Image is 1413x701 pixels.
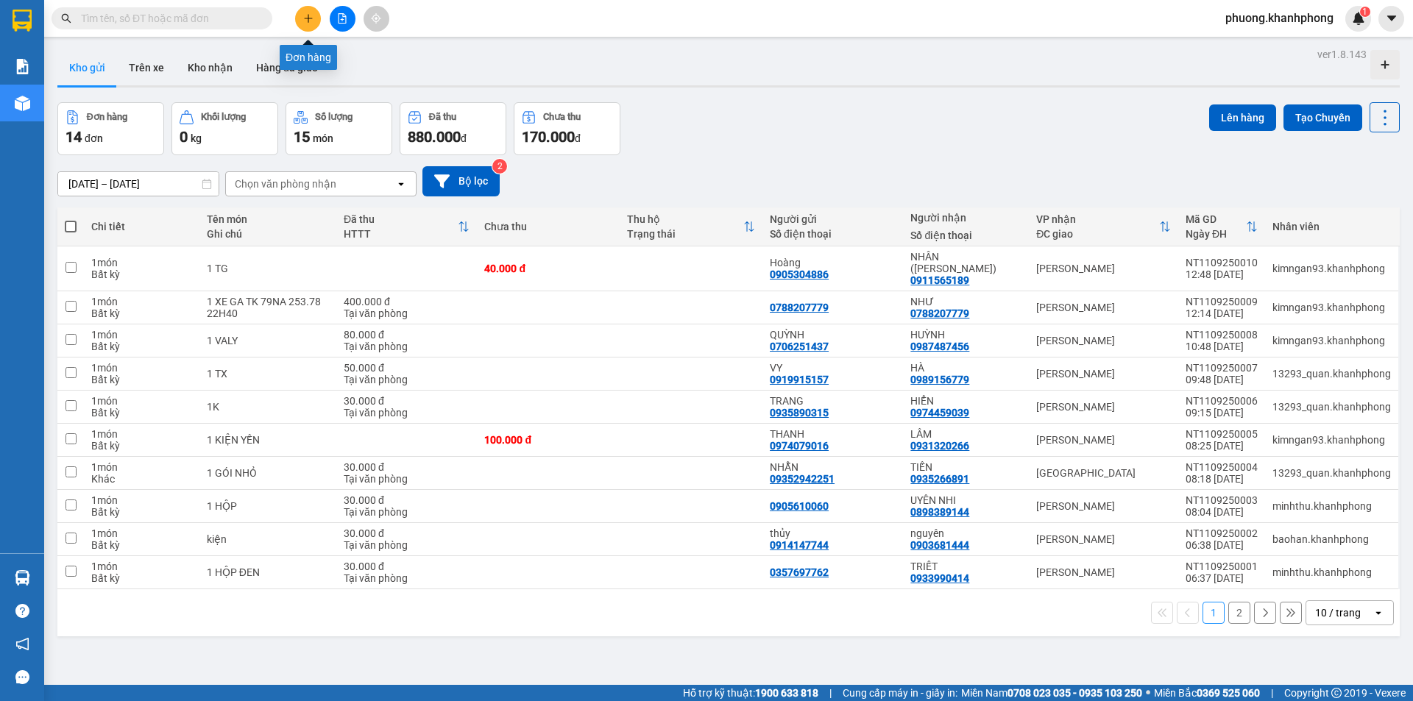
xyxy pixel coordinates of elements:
[330,6,355,32] button: file-add
[1385,12,1398,25] span: caret-down
[1036,500,1171,512] div: [PERSON_NAME]
[344,362,470,374] div: 50.000 đ
[620,207,762,246] th: Toggle SortBy
[58,172,219,196] input: Select a date range.
[683,685,818,701] span: Hỗ trợ kỹ thuật:
[461,132,467,144] span: đ
[1186,268,1258,280] div: 12:48 [DATE]
[1272,500,1391,512] div: minhthu.khanhphong
[371,13,381,24] span: aim
[1186,428,1258,440] div: NT1109250005
[910,251,1021,274] div: NHÂN (NGỌC BÍCH)
[910,527,1021,539] div: nguyên
[91,527,191,539] div: 1 món
[207,533,329,545] div: kiện
[294,128,310,146] span: 15
[207,335,329,346] div: 1 VALY
[1272,263,1391,274] div: kimngan93.khanhphong
[770,228,896,240] div: Số điện thoại
[910,362,1021,374] div: HÀ
[400,102,506,155] button: Đã thu880.000đ
[1036,467,1171,479] div: [GEOGRAPHIC_DATA]
[1272,221,1391,232] div: Nhân viên
[910,407,969,419] div: 0974459039
[1186,341,1258,352] div: 10:48 [DATE]
[344,561,470,572] div: 30.000 đ
[91,473,191,485] div: Khác
[1186,473,1258,485] div: 08:18 [DATE]
[514,102,620,155] button: Chưa thu170.000đ
[207,566,329,578] div: 1 HỘP ĐEN
[422,166,500,196] button: Bộ lọc
[15,670,29,684] span: message
[207,500,329,512] div: 1 HỘP
[1370,50,1400,79] div: Tạo kho hàng mới
[1272,335,1391,346] div: kimngan93.khanhphong
[91,374,191,385] div: Bất kỳ
[770,213,896,225] div: Người gửi
[1186,307,1258,319] div: 12:14 [DATE]
[484,434,612,446] div: 100.000 đ
[910,428,1021,440] div: LÂM
[770,428,896,440] div: THANH
[1186,329,1258,341] div: NT1109250008
[484,221,612,232] div: Chưa thu
[91,329,191,341] div: 1 món
[1186,561,1258,572] div: NT1109250001
[910,561,1021,572] div: TRIẾT
[1186,506,1258,518] div: 08:04 [DATE]
[91,506,191,518] div: Bất kỳ
[1186,257,1258,268] div: NT1109250010
[315,112,353,122] div: Số lượng
[1197,687,1260,699] strong: 0369 525 060
[1352,12,1365,25] img: icon-new-feature
[770,527,896,539] div: thủy
[344,374,470,385] div: Tại văn phòng
[543,112,581,122] div: Chưa thu
[1283,104,1362,131] button: Tạo Chuyến
[770,539,829,551] div: 0914147744
[1272,401,1391,413] div: 13293_quan.khanhphong
[207,228,329,240] div: Ghi chú
[770,407,829,419] div: 0935890315
[344,329,470,341] div: 80.000 đ
[910,341,969,352] div: 0987487456
[313,132,333,144] span: món
[408,128,461,146] span: 880.000
[1186,296,1258,307] div: NT1109250009
[344,539,470,551] div: Tại văn phòng
[81,10,255,26] input: Tìm tên, số ĐT hoặc mã đơn
[770,362,896,374] div: VY
[1036,263,1171,274] div: [PERSON_NAME]
[1209,104,1276,131] button: Lên hàng
[91,307,191,319] div: Bất kỳ
[770,473,835,485] div: 09352942251
[91,428,191,440] div: 1 món
[961,685,1142,701] span: Miền Nam
[910,374,969,385] div: 0989156779
[235,177,336,191] div: Chọn văn phòng nhận
[910,329,1021,341] div: HUỲNH
[201,112,246,122] div: Khối lượng
[207,213,329,225] div: Tên món
[1272,467,1391,479] div: 13293_quan.khanhphong
[91,461,191,473] div: 1 món
[910,572,969,584] div: 0933990414
[770,329,896,341] div: QUỲNH
[910,395,1021,407] div: HIỂN
[15,96,30,111] img: warehouse-icon
[91,395,191,407] div: 1 món
[1036,228,1159,240] div: ĐC giao
[1186,374,1258,385] div: 09:48 [DATE]
[344,407,470,419] div: Tại văn phòng
[829,685,832,701] span: |
[336,207,477,246] th: Toggle SortBy
[344,494,470,506] div: 30.000 đ
[207,467,329,479] div: 1 GÓI NHỎ
[1360,7,1370,17] sup: 1
[910,212,1021,224] div: Người nhận
[1186,407,1258,419] div: 09:15 [DATE]
[191,132,202,144] span: kg
[1373,607,1384,619] svg: open
[85,132,103,144] span: đơn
